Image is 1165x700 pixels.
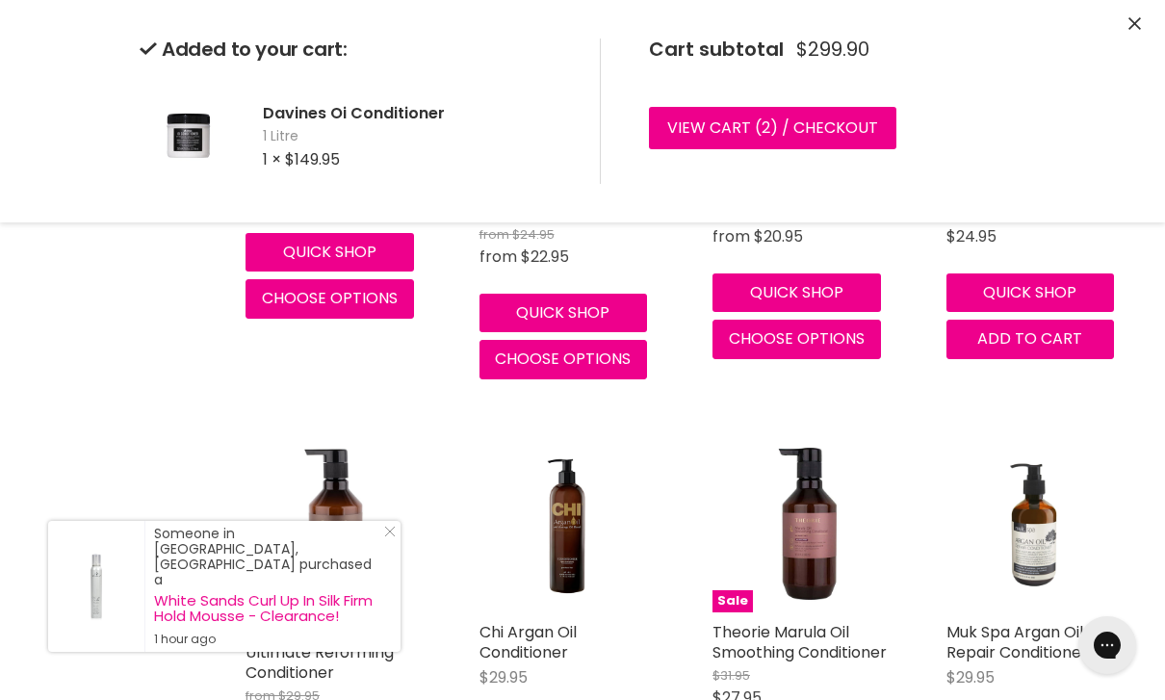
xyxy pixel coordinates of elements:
button: Quick shop [946,273,1115,312]
img: Davines Oi Conditioner [140,88,236,184]
svg: Close Icon [384,526,396,537]
a: Theorie Marula Oil Smoothing Conditioner [712,621,887,663]
img: Muk Spa Argan Oil Repair Conditioner [946,437,1123,613]
button: Choose options [246,279,414,318]
a: Muk Spa Argan Oil Repair Conditioner [946,621,1088,663]
h2: Added to your cart: [140,39,569,61]
div: Someone in [GEOGRAPHIC_DATA], [GEOGRAPHIC_DATA] purchased a [154,526,381,647]
a: Close Notification [376,526,396,545]
span: $29.95 [479,666,528,688]
span: Cart subtotal [649,36,784,63]
span: from [479,246,517,268]
span: from [479,225,509,244]
img: Chi Argan Oil Conditioner [479,437,656,613]
span: $299.90 [796,39,869,61]
button: Add to cart [946,320,1115,358]
button: Close [1128,14,1141,35]
span: $149.95 [285,148,340,170]
span: $20.95 [754,225,803,247]
span: from [712,225,750,247]
a: Chi Argan Oil Conditioner [479,621,577,663]
span: $24.95 [946,225,997,247]
button: Quick shop [479,294,648,332]
button: Choose options [479,340,648,378]
a: View cart (2) / Checkout [649,107,896,149]
a: Visit product page [48,521,144,652]
a: White Sands Curl Up In Silk Firm Hold Mousse - Clearance! [154,593,381,624]
span: Sale [712,590,753,612]
a: Theorie Marula Oil Smoothing ConditionerSale [712,437,889,613]
span: $29.95 [946,666,995,688]
span: $31.95 [712,666,750,685]
img: Theorie Marula Oil Smoothing Conditioner [712,437,889,613]
button: Choose options [712,320,881,358]
span: 1 × [263,148,281,170]
span: Add to cart [977,327,1082,350]
span: Choose options [495,348,631,370]
img: Theorie Argan Oil Ultimate Reforming Conditioner [246,437,422,613]
a: Theorie Argan Oil Ultimate Reforming Conditioner [246,621,394,684]
h2: Davines Oi Conditioner [263,103,569,123]
span: $24.95 [512,225,555,244]
span: $22.95 [521,246,569,268]
button: Quick shop [246,233,414,272]
span: Choose options [262,287,398,309]
a: Theorie Argan Oil Ultimate Reforming ConditionerSale [246,437,422,613]
span: Choose options [729,327,865,350]
iframe: Gorgias live chat messenger [1069,609,1146,681]
span: 1 Litre [263,127,569,146]
span: 2 [762,117,770,139]
small: 1 hour ago [154,632,381,647]
button: Quick shop [712,273,881,312]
